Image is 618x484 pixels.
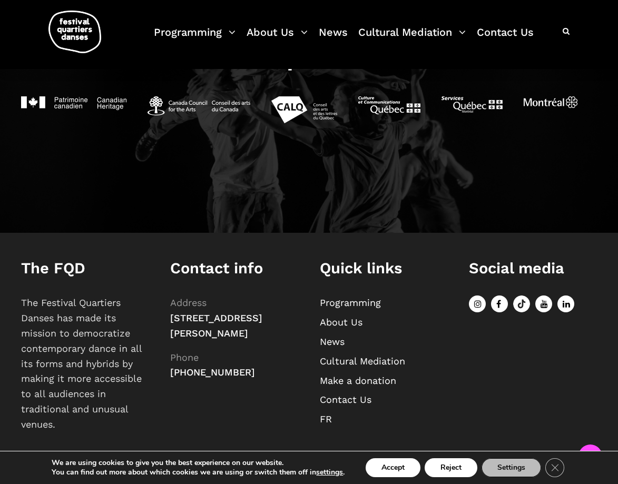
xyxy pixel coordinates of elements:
p: We are using cookies to give you the best experience on our website. [52,458,345,468]
a: FR [320,413,332,424]
h1: The FQD [21,259,149,278]
a: Contact Us [477,23,534,54]
button: Accept [366,458,420,477]
span: Address [170,297,207,308]
h1: Social media [469,259,597,278]
p: The Festival Quartiers Danses has made its mission to democratize contemporary dance in all its f... [21,295,149,432]
img: Patrimoine Canadien [21,96,126,110]
img: Ville de Montréal [524,96,577,108]
a: News [319,23,348,54]
button: Settings [482,458,541,477]
a: Make a donation [320,375,396,386]
a: Programming [154,23,236,54]
img: logo-fqd-med [48,11,101,53]
img: Conseil des arts Canada [148,96,250,115]
button: settings [316,468,343,477]
span: Phone [170,352,199,363]
p: You can find out more about which cookies we are using or switch them off in . [52,468,345,477]
a: About Us [320,317,362,328]
button: Close GDPR Cookie Banner [545,458,564,477]
a: Contact Us [320,394,371,405]
a: Programming [320,297,381,308]
h1: Contact info [170,259,298,278]
img: CALQ [271,96,337,123]
img: MCCQ [358,96,420,114]
a: News [320,336,345,347]
span: [STREET_ADDRESS][PERSON_NAME] [170,312,262,339]
h1: Quick links [320,259,448,278]
a: Cultural Mediation [358,23,466,54]
a: About Us [247,23,308,54]
img: Services Québec [442,96,503,113]
a: Cultural Mediation [320,355,405,367]
span: [PHONE_NUMBER] [170,367,255,378]
button: Reject [425,458,477,477]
